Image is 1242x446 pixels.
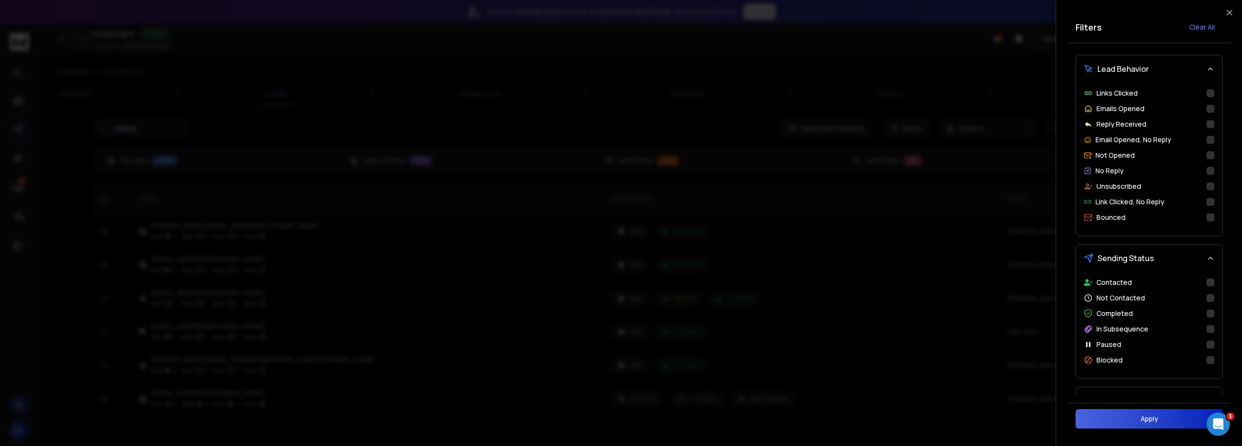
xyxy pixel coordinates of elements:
[1096,324,1148,334] p: In Subsequence
[1096,88,1138,98] p: Links Clicked
[1096,104,1144,114] p: Emails Opened
[1096,182,1141,191] p: Unsubscribed
[1095,135,1171,145] p: Email Opened, No Reply
[1076,83,1222,236] div: Lead Behavior
[1181,17,1223,37] button: Clear All
[1076,272,1222,379] div: Sending Status
[1076,20,1102,34] h2: Filters
[1076,55,1222,83] button: Lead Behavior
[1096,293,1145,303] p: Not Contacted
[1096,213,1126,222] p: Bounced
[1097,63,1149,75] span: Lead Behavior
[1096,355,1123,365] p: Blocked
[1095,197,1164,207] p: Link Clicked, No Reply
[1095,166,1124,176] p: No Reply
[1076,409,1223,429] button: Apply
[1076,245,1222,272] button: Sending Status
[1076,387,1222,414] button: Email Provider
[1097,252,1154,264] span: Sending Status
[1226,413,1234,420] span: 1
[1096,340,1121,349] p: Paused
[1096,119,1146,129] p: Reply Received
[1096,278,1132,287] p: Contacted
[1096,309,1133,318] p: Completed
[1207,413,1230,436] iframe: Intercom live chat
[1095,150,1135,160] p: Not Opened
